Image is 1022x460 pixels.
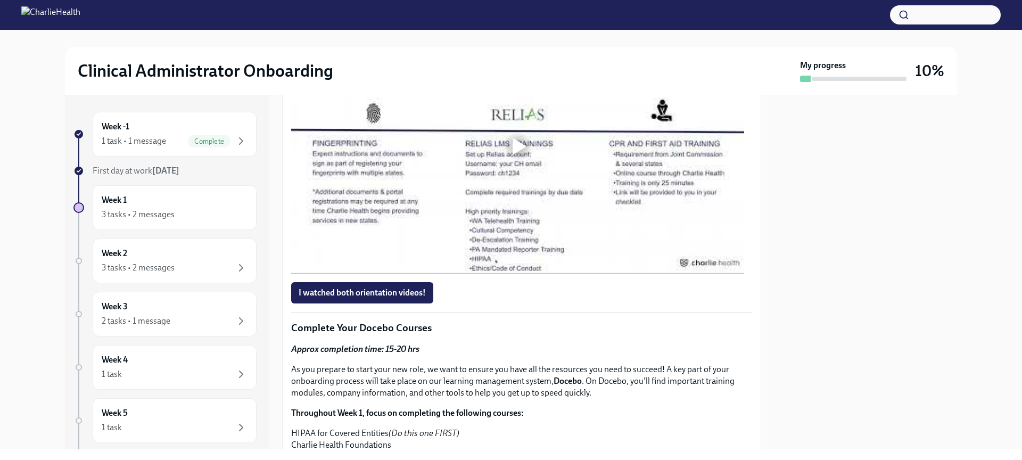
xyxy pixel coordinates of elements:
[102,407,128,419] h6: Week 5
[915,61,944,80] h3: 10%
[102,315,170,327] div: 2 tasks • 1 message
[78,60,333,81] h2: Clinical Administrator Onboarding
[102,368,122,380] div: 1 task
[800,60,846,71] strong: My progress
[102,121,129,133] h6: Week -1
[73,112,257,157] a: Week -11 task • 1 messageComplete
[389,428,459,438] em: (Do this one FIRST)
[73,398,257,443] a: Week 51 task
[291,408,524,418] strong: Throughout Week 1, focus on completing the following courses:
[554,376,582,386] strong: Docebo
[291,364,752,399] p: As you prepare to start your new role, we want to ensure you have all the resources you need to s...
[291,282,433,303] button: I watched both orientation videos!
[102,354,128,366] h6: Week 4
[102,262,175,274] div: 3 tasks • 2 messages
[299,287,426,298] span: I watched both orientation videos!
[102,135,166,147] div: 1 task • 1 message
[73,292,257,336] a: Week 32 tasks • 1 message
[73,345,257,390] a: Week 41 task
[21,6,80,23] img: CharlieHealth
[102,209,175,220] div: 3 tasks • 2 messages
[188,137,230,145] span: Complete
[291,344,419,354] strong: Approx completion time: 15-20 hrs
[102,301,128,313] h6: Week 3
[102,248,127,259] h6: Week 2
[93,166,179,176] span: First day at work
[102,194,127,206] h6: Week 1
[73,165,257,177] a: First day at work[DATE]
[152,166,179,176] strong: [DATE]
[73,185,257,230] a: Week 13 tasks • 2 messages
[73,239,257,283] a: Week 23 tasks • 2 messages
[291,321,752,335] p: Complete Your Docebo Courses
[102,422,122,433] div: 1 task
